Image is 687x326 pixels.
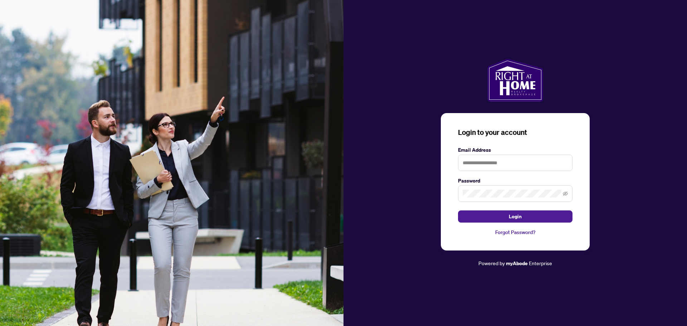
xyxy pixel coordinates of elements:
span: Enterprise [529,260,552,266]
span: eye-invisible [563,191,568,196]
h3: Login to your account [458,127,572,137]
img: ma-logo [487,59,543,102]
span: Login [509,211,522,222]
span: Powered by [478,260,505,266]
a: Forgot Password? [458,228,572,236]
a: myAbode [506,259,528,267]
label: Email Address [458,146,572,154]
button: Login [458,210,572,223]
label: Password [458,177,572,185]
